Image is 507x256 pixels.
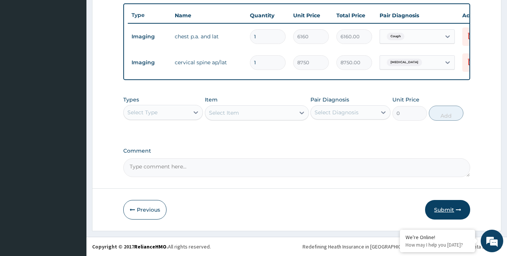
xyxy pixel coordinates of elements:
[425,200,470,220] button: Submit
[246,8,289,23] th: Quantity
[123,97,139,103] label: Types
[392,96,419,103] label: Unit Price
[387,59,422,66] span: [MEDICAL_DATA]
[303,243,501,250] div: Redefining Heath Insurance in [GEOGRAPHIC_DATA] using Telemedicine and Data Science!
[4,174,143,200] textarea: Type your message and hit 'Enter'
[123,200,166,220] button: Previous
[406,234,469,241] div: We're Online!
[205,96,218,103] label: Item
[86,237,507,256] footer: All rights reserved.
[171,55,246,70] td: cervical spine ap/lat
[128,8,171,22] th: Type
[333,8,376,23] th: Total Price
[387,33,404,40] span: Cough
[128,30,171,44] td: Imaging
[429,106,463,121] button: Add
[127,109,157,116] div: Select Type
[128,56,171,70] td: Imaging
[406,242,469,248] p: How may I help you today?
[171,8,246,23] th: Name
[171,29,246,44] td: chest p.a. and lat
[39,42,126,52] div: Chat with us now
[14,38,30,56] img: d_794563401_company_1708531726252_794563401
[123,4,141,22] div: Minimize live chat window
[310,96,349,103] label: Pair Diagnosis
[44,79,104,155] span: We're online!
[459,8,496,23] th: Actions
[315,109,359,116] div: Select Diagnosis
[376,8,459,23] th: Pair Diagnosis
[134,243,166,250] a: RelianceHMO
[289,8,333,23] th: Unit Price
[123,148,471,154] label: Comment
[92,243,168,250] strong: Copyright © 2017 .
